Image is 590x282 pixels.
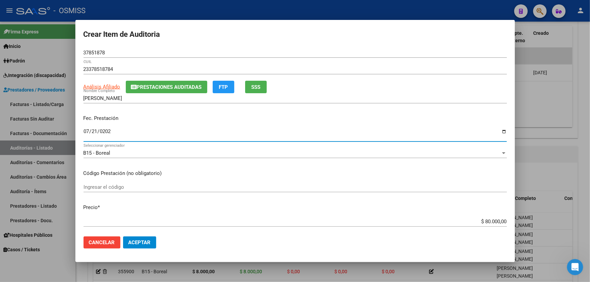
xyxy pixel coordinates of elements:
[84,170,507,177] p: Código Prestación (no obligatorio)
[84,114,507,122] p: Fec. Prestación
[567,259,583,275] iframe: Intercom live chat
[128,239,151,246] span: Aceptar
[84,28,507,41] h2: Crear Item de Auditoria
[84,236,120,249] button: Cancelar
[84,84,120,90] span: Análisis Afiliado
[245,81,267,93] button: SSS
[213,81,234,93] button: FTP
[84,150,111,156] span: B15 - Boreal
[137,84,202,90] span: Prestaciones Auditadas
[219,84,228,90] span: FTP
[84,204,507,211] p: Precio
[123,236,156,249] button: Aceptar
[89,239,115,246] span: Cancelar
[126,81,207,93] button: Prestaciones Auditadas
[251,84,260,90] span: SSS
